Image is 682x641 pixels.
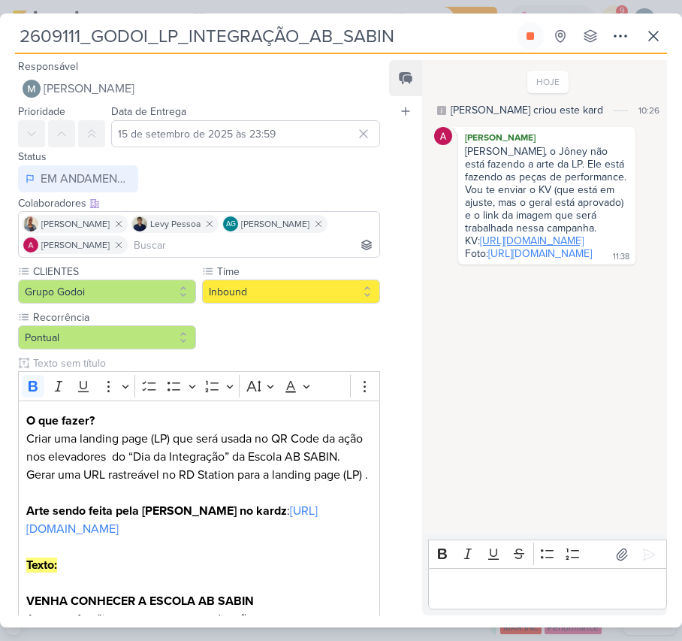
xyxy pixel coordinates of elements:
button: [PERSON_NAME] [18,75,380,102]
div: Vou te enviar o KV (que está em ajuste, mas o geral está aprovado) e o link da imagem que será tr... [465,183,629,234]
div: Foto: [465,247,592,260]
input: Kard Sem Título [15,23,514,50]
button: EM ANDAMENTO [18,165,138,192]
span: [PERSON_NAME] [41,217,110,231]
label: Status [18,150,47,163]
a: [URL][DOMAIN_NAME] [488,247,592,260]
div: Editor toolbar [18,371,380,401]
a: [URL][DOMAIN_NAME] [480,234,584,247]
div: [PERSON_NAME], o Jôney não está fazendo a arte da LP. Ele está fazendo as peças de performance. [465,145,629,183]
label: Time [216,264,380,280]
button: Inbound [202,280,380,304]
div: [PERSON_NAME] [461,130,632,145]
img: Levy Pessoa [132,216,147,231]
label: Prioridade [18,105,65,118]
img: Alessandra Gomes [23,237,38,252]
div: 10:26 [638,104,659,117]
div: 11:38 [613,251,629,263]
div: Editor toolbar [428,540,667,569]
input: Buscar [131,236,376,254]
span: [PERSON_NAME] [241,217,309,231]
p: AG [226,221,236,228]
button: Pontual [18,325,196,349]
img: Iara Santos [23,216,38,231]
div: Colaboradores [18,195,380,211]
div: Aline Gimenez Graciano [223,216,238,231]
div: [PERSON_NAME] criou este kard [451,102,603,118]
img: Alessandra Gomes [434,127,452,145]
label: Responsável [18,60,78,73]
img: Mariana Amorim [23,80,41,98]
strong: Arte sendo feita pela [PERSON_NAME] no kardz [26,503,287,519]
strong: VENHA CONHECER A ESCOLA AB SABIN [26,594,254,609]
label: Data de Entrega [111,105,186,118]
span: [PERSON_NAME] [44,80,134,98]
div: Editor editing area: main [428,568,667,609]
div: Parar relógio [524,30,536,42]
strong: O que fazer? [26,413,95,428]
div: EM ANDAMENTO [41,170,131,188]
strong: Texto: [26,558,57,573]
p: Criar uma landing page (LP) que será usada no QR Code da ação nos elevadores do “Dia da Integraçã... [26,412,372,538]
label: CLIENTES [32,264,196,280]
label: Recorrência [32,310,196,325]
div: KV: [465,234,629,247]
input: Select a date [111,120,380,147]
input: Texto sem título [30,355,380,371]
span: Levy Pessoa [150,217,201,231]
button: Grupo Godoi [18,280,196,304]
span: [PERSON_NAME] [41,238,110,252]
